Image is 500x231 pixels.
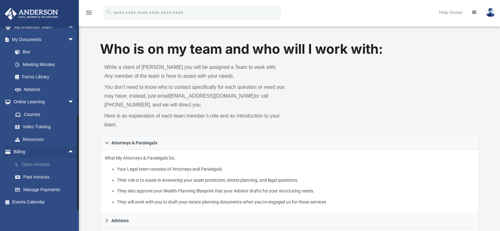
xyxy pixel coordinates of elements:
[100,40,479,58] h1: Who is on my team and who will I work with:
[9,158,84,171] a: $Open Invoices
[68,33,80,46] span: arrow_drop_down
[68,96,80,109] span: arrow_drop_down
[4,33,80,46] a: My Documentsarrow_drop_down
[117,187,474,195] li: They also approve your Wealth Planning Blueprint that your Advisor drafts for your structuring ne...
[4,96,80,108] a: Online Learningarrow_drop_down
[111,141,157,145] span: Attorneys & Paralegals
[104,83,285,109] p: You don’t need to know who to contact specifically for each question or need you may have; instea...
[68,21,80,34] span: arrow_drop_up
[9,183,84,196] a: Manage Payments
[105,9,112,15] i: search
[9,46,77,58] a: Box
[100,150,479,214] div: Attorneys & Paralegals
[9,83,80,96] a: Notarize
[117,176,474,184] li: Their role is to assist in answering your asset protection, estate planning, and legal questions.
[85,9,93,16] i: menu
[9,108,80,121] a: Courses
[4,21,80,33] a: My Anderson Teamarrow_drop_up
[9,71,77,83] a: Forms Library
[111,218,129,223] span: Advisors
[85,12,93,16] a: menu
[4,146,84,158] a: Billingarrow_drop_up
[19,161,22,169] span: $
[3,8,60,20] img: Anderson Advisors Platinum Portal
[100,214,479,228] a: Advisors
[486,8,495,17] img: User Pic
[4,196,84,209] a: Events Calendar
[9,121,77,133] a: Video Training
[117,165,474,173] li: Your Legal team consists of Attorneys and Paralegals.
[68,146,80,159] span: arrow_drop_up
[105,154,474,206] p: What My Attorneys & Paralegals Do:
[104,63,285,81] p: While a client of [PERSON_NAME] you will be assigned a Team to work with. Any member of the team ...
[104,112,285,129] p: Here is an explanation of each team member’s role and an introduction to your team.
[100,136,479,150] a: Attorneys & Paralegals
[169,93,255,99] a: [EMAIL_ADDRESS][DOMAIN_NAME]
[9,171,84,184] a: Past Invoices
[9,133,80,146] a: Resources
[117,198,474,206] li: They will work with you to draft your estate planning documents when you’ve engaged us for those ...
[9,58,80,71] a: Meeting Minutes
